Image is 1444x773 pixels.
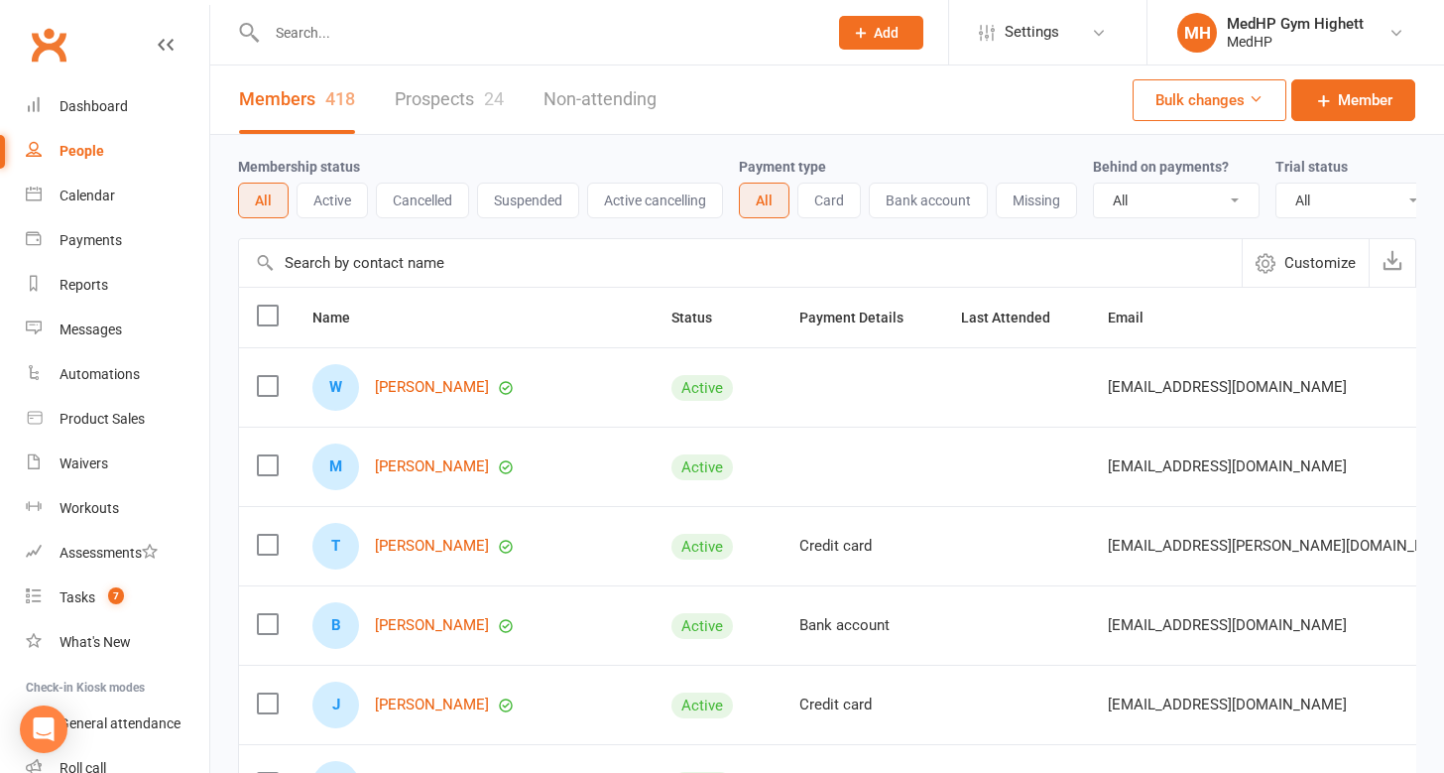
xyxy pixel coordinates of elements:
[312,364,359,411] div: Wilma
[996,183,1077,218] button: Missing
[799,617,925,634] div: Bank account
[839,16,923,50] button: Add
[60,634,131,650] div: What's New
[1227,15,1364,33] div: MedHP Gym Highett
[1284,251,1356,275] span: Customize
[297,183,368,218] button: Active
[961,310,1072,325] span: Last Attended
[1227,33,1364,51] div: MedHP
[26,620,209,665] a: What's New
[24,20,73,69] a: Clubworx
[60,188,115,203] div: Calendar
[1177,13,1217,53] div: MH
[395,65,504,134] a: Prospects24
[26,531,209,576] a: Assessments
[60,455,108,471] div: Waivers
[739,159,826,175] label: Payment type
[1242,239,1369,287] button: Customize
[375,617,489,634] a: [PERSON_NAME]
[26,129,209,174] a: People
[60,277,108,293] div: Reports
[961,306,1072,329] button: Last Attended
[671,375,733,401] div: Active
[312,444,359,490] div: Mick
[1275,159,1348,175] label: Trial status
[60,232,122,248] div: Payments
[671,306,734,329] button: Status
[26,352,209,397] a: Automations
[20,706,67,753] div: Open Intercom Messenger
[1108,310,1165,325] span: Email
[874,25,899,41] span: Add
[26,174,209,218] a: Calendar
[26,397,209,442] a: Product Sales
[26,84,209,129] a: Dashboard
[108,587,124,604] span: 7
[739,183,789,218] button: All
[238,183,289,218] button: All
[1108,606,1347,644] span: [EMAIL_ADDRESS][DOMAIN_NAME]
[26,308,209,352] a: Messages
[799,697,925,713] div: Credit card
[60,715,180,731] div: General attendance
[60,545,158,561] div: Assessments
[60,411,145,427] div: Product Sales
[1338,88,1392,112] span: Member
[484,88,504,109] div: 24
[671,693,733,718] div: Active
[671,613,733,639] div: Active
[26,263,209,308] a: Reports
[375,697,489,713] a: [PERSON_NAME]
[375,458,489,475] a: [PERSON_NAME]
[799,306,925,329] button: Payment Details
[26,218,209,263] a: Payments
[312,602,359,649] div: Barbara
[587,183,723,218] button: Active cancelling
[312,310,372,325] span: Name
[797,183,861,218] button: Card
[312,306,372,329] button: Name
[375,538,489,555] a: [PERSON_NAME]
[477,183,579,218] button: Suspended
[60,143,104,159] div: People
[1108,448,1347,485] span: [EMAIL_ADDRESS][DOMAIN_NAME]
[239,65,355,134] a: Members418
[1291,79,1415,121] a: Member
[60,98,128,114] div: Dashboard
[376,183,469,218] button: Cancelled
[671,534,733,560] div: Active
[60,322,122,337] div: Messages
[1108,686,1347,723] span: [EMAIL_ADDRESS][DOMAIN_NAME]
[671,454,733,480] div: Active
[869,183,988,218] button: Bank account
[239,239,1242,287] input: Search by contact name
[26,576,209,620] a: Tasks 7
[312,682,359,728] div: Jennie
[60,500,119,516] div: Workouts
[1005,10,1059,55] span: Settings
[60,366,140,382] div: Automations
[375,379,489,396] a: [PERSON_NAME]
[312,523,359,570] div: Tony
[799,538,925,555] div: Credit card
[60,589,95,605] div: Tasks
[1133,79,1286,121] button: Bulk changes
[543,65,657,134] a: Non-attending
[325,88,355,109] div: 418
[26,486,209,531] a: Workouts
[1108,306,1165,329] button: Email
[1093,159,1229,175] label: Behind on payments?
[238,159,360,175] label: Membership status
[26,702,209,746] a: General attendance kiosk mode
[26,442,209,486] a: Waivers
[261,19,813,47] input: Search...
[1108,368,1347,406] span: [EMAIL_ADDRESS][DOMAIN_NAME]
[799,310,925,325] span: Payment Details
[671,310,734,325] span: Status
